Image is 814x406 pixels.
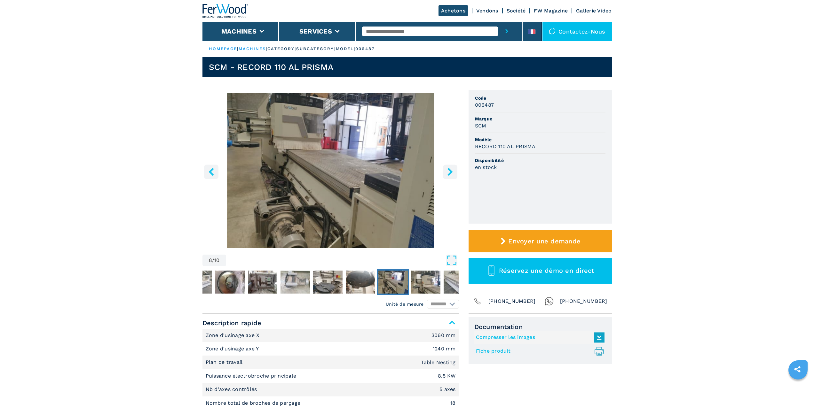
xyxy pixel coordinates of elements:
[508,237,581,245] span: Envoyer une demande
[281,271,310,294] img: 52527f380ea1d09d06b1fb7cedd442c6
[336,46,356,52] p: model |
[410,269,442,295] button: Go to Slide 9
[214,258,220,263] span: 10
[476,346,601,356] a: Fiche produit
[237,46,238,51] span: |
[209,62,334,72] h1: SCM - RECORD 110 AL PRISMA
[204,165,218,179] button: left-button
[202,93,459,248] div: Go to Slide 8
[248,271,277,294] img: dbe1dd76ae90173fd2dcea9bcbc15c89
[507,8,526,14] a: Société
[206,359,244,366] p: Plan de travail
[439,387,456,392] em: 5 axes
[299,27,332,35] button: Services
[787,377,809,401] iframe: Chat
[469,230,612,252] button: Envoyer une demande
[202,317,459,329] span: Description rapide
[475,143,536,150] h3: RECORD 110 AL PRISMA
[549,28,555,34] img: Contactez-nous
[212,258,214,263] span: /
[228,255,457,266] button: Open Fullscreen
[214,269,246,295] button: Go to Slide 3
[499,267,594,274] span: Réservez une démo en direct
[534,8,568,14] a: FW Magazine
[421,360,455,365] em: Table Nesting
[209,46,237,51] a: HOMEPAGE
[475,136,605,143] span: Modèle
[431,333,456,338] em: 3060 mm
[215,271,245,294] img: ac2c919e462c6035dcdd970bdc6bcffa
[279,269,311,295] button: Go to Slide 5
[444,271,473,294] img: 36bab3563ade6b2877c7cfc4e08f5d15
[475,164,497,171] h3: en stock
[576,8,612,14] a: Gallerie Video
[439,5,468,16] a: Achetons
[239,46,266,51] a: machines
[498,22,516,41] button: submit-button
[206,332,261,339] p: Zone d'usinage axe X
[386,301,424,307] em: Unité de mesure
[469,258,612,284] button: Réservez une démo en direct
[267,46,296,52] p: category |
[378,271,408,294] img: ef0338b31bb78d130ce1df769449d050
[221,27,257,35] button: Machines
[450,401,456,406] em: 18
[266,46,267,51] span: |
[560,297,607,306] span: [PHONE_NUMBER]
[346,271,375,294] img: 9edf9344272398903118d0ffe6bc5a3b
[209,258,212,263] span: 8
[442,269,474,295] button: Go to Slide 10
[355,46,375,52] p: 006487
[474,323,606,331] span: Documentation
[202,93,459,248] img: Centre D'Usinage À 5 Axes SCM RECORD 110 AL PRISMA
[475,157,605,164] span: Disponibilité
[433,346,456,351] em: 1240 mm
[206,386,259,393] p: Nb d'axes contrôlés
[312,269,344,295] button: Go to Slide 6
[475,116,605,122] span: Marque
[149,269,405,295] nav: Thumbnail Navigation
[545,297,554,306] img: Whatsapp
[377,269,409,295] button: Go to Slide 8
[247,269,279,295] button: Go to Slide 4
[411,271,440,294] img: 990eea3dd37f5a95d327cecb34759cfc
[473,297,482,306] img: Phone
[344,269,376,295] button: Go to Slide 7
[542,22,612,41] div: Contactez-nous
[296,46,336,52] p: subcategory |
[313,271,343,294] img: 765088c8c55e3a6e5d66691ee87fb675
[202,4,249,18] img: Ferwood
[443,165,457,179] button: right-button
[789,361,805,377] a: sharethis
[475,95,605,101] span: Code
[438,373,456,379] em: 8.5 KW
[475,101,494,109] h3: 006487
[206,372,298,379] p: Puissance électrobroche principale
[476,332,601,343] a: Compresser les images
[206,345,261,352] p: Zone d'usinage axe Y
[488,297,536,306] span: [PHONE_NUMBER]
[475,122,486,129] h3: SCM
[476,8,498,14] a: Vendons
